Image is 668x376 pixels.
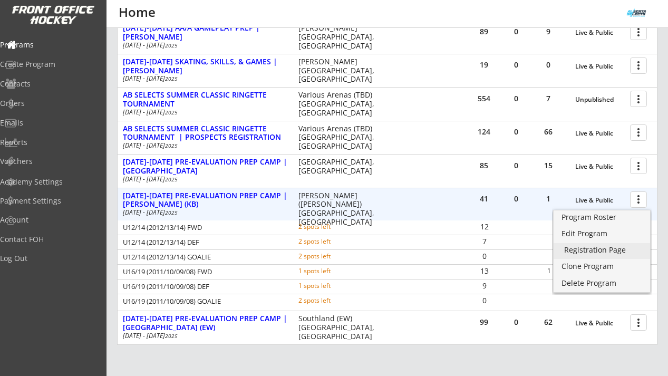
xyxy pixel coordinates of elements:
div: Live & Public [575,130,625,137]
div: 19 [468,61,500,69]
div: Live & Public [575,320,625,327]
div: Clone Program [561,263,642,270]
a: Edit Program [554,227,650,243]
div: 1 spots left [298,268,366,274]
div: 1 [534,268,565,274]
div: 0 [500,319,532,326]
div: 554 [468,95,500,102]
div: 124 [468,128,500,136]
button: more_vert [630,314,647,331]
div: Unpublished [575,96,625,103]
div: 0 [533,61,564,69]
div: AB SELECTS SUMMER CLASSIC RINGETTE TOURNAMENT | PROSPECTS REGISTRATION [123,124,287,142]
div: Program Roster [561,214,642,221]
div: U16/19 (2011/10/09/08) FWD [123,268,284,275]
div: [DATE] - [DATE] [123,109,284,115]
div: [DATE] - [DATE] [123,75,284,82]
div: 0 [500,61,532,69]
div: [DATE]-[DATE] AA/A GAMEPLAY PREP | [PERSON_NAME] [123,24,287,42]
div: 41 [468,195,500,203]
button: more_vert [630,158,647,174]
em: 2025 [165,109,178,116]
div: 12 [469,223,500,230]
div: 2 spots left [298,238,366,245]
em: 2025 [165,75,178,82]
div: [DATE]-[DATE] PRE-EVALUATION PREP CAMP | [PERSON_NAME] (KB) [123,191,287,209]
div: Various Arenas (TBD) [GEOGRAPHIC_DATA], [GEOGRAPHIC_DATA] [298,91,381,117]
div: 2 spots left [298,297,366,304]
div: 2 spots left [298,253,366,259]
div: 62 [533,319,564,326]
div: 0 [500,28,532,35]
div: U12/14 (2012/13/14) DEF [123,239,284,246]
div: 0 [500,128,532,136]
div: 0 [500,195,532,203]
div: 0 [500,162,532,169]
div: 99 [468,319,500,326]
div: 7 [469,238,500,245]
em: 2025 [165,142,178,149]
div: 9 [469,282,500,290]
div: 89 [468,28,500,35]
div: U16/19 (2011/10/09/08) GOALIE [123,298,284,305]
div: U12/14 (2012/13/14) FWD [123,224,284,231]
div: [PERSON_NAME] ([PERSON_NAME]) [GEOGRAPHIC_DATA], [GEOGRAPHIC_DATA] [298,191,381,227]
div: [DATE]-[DATE] PRE-EVALUATION PREP CAMP | [GEOGRAPHIC_DATA] (EW) [123,314,287,332]
div: 9 [533,28,564,35]
button: more_vert [630,24,647,40]
div: AB SELECTS SUMMER CLASSIC RINGETTE TOURNAMENT [123,91,287,109]
div: [DATE] - [DATE] [123,42,284,49]
div: 0 [469,297,500,304]
div: Live & Public [575,163,625,170]
div: 85 [468,162,500,169]
div: 0 [469,253,500,260]
div: U16/19 (2011/10/09/08) DEF [123,283,284,290]
em: 2025 [165,209,178,216]
div: [DATE] - [DATE] [123,142,284,149]
div: Various Arenas (TBD) [GEOGRAPHIC_DATA], [GEOGRAPHIC_DATA] [298,124,381,151]
button: more_vert [630,124,647,141]
div: 0 [500,95,532,102]
div: 66 [533,128,564,136]
div: 2 spots left [298,224,366,230]
em: 2025 [165,176,178,183]
a: Program Roster [554,210,650,226]
div: 7 [533,95,564,102]
div: 1 [533,195,564,203]
a: Registration Page [554,243,650,259]
div: [DATE]-[DATE] SKATING, SKILLS, & GAMES | [PERSON_NAME] [123,57,287,75]
button: more_vert [630,191,647,208]
div: [PERSON_NAME] [GEOGRAPHIC_DATA], [GEOGRAPHIC_DATA] [298,57,381,84]
div: Live & Public [575,197,625,204]
div: U12/14 (2012/13/14) GOALIE [123,254,284,261]
div: Edit Program [561,230,642,237]
div: 15 [533,162,564,169]
div: [DATE] - [DATE] [123,209,284,216]
div: Registration Page [564,246,640,254]
div: [DATE] - [DATE] [123,176,284,182]
div: 13 [469,267,500,275]
div: [DATE]-[DATE] PRE-EVALUATION PREP CAMP | [GEOGRAPHIC_DATA] [123,158,287,176]
div: Live & Public [575,63,625,70]
button: more_vert [630,57,647,74]
div: [GEOGRAPHIC_DATA], [GEOGRAPHIC_DATA] [298,158,381,176]
div: Delete Program [561,279,642,287]
button: more_vert [630,91,647,107]
em: 2025 [165,42,178,49]
div: Southland (EW) [GEOGRAPHIC_DATA], [GEOGRAPHIC_DATA] [298,314,381,341]
div: [DATE] - [DATE] [123,333,284,339]
em: 2025 [165,332,178,340]
div: Live & Public [575,29,625,36]
div: [PERSON_NAME] [GEOGRAPHIC_DATA], [GEOGRAPHIC_DATA] [298,24,381,50]
div: 1 spots left [298,283,366,289]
